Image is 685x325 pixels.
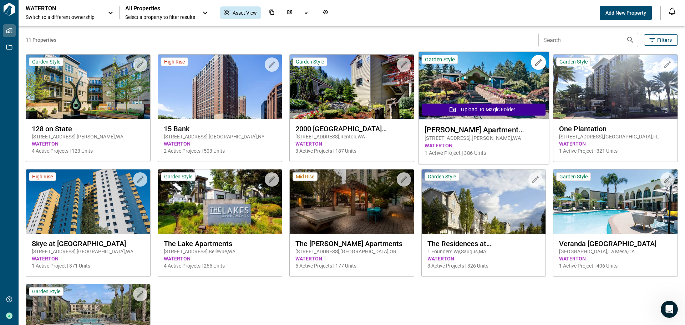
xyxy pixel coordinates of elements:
[283,6,297,19] div: Photos
[295,239,408,248] span: The [PERSON_NAME] Apartments
[553,169,678,234] img: property-asset
[26,5,90,12] p: WATERTON
[158,55,282,119] img: property-asset
[295,125,408,133] span: 2000 [GEOGRAPHIC_DATA][US_STATE] Apartments
[295,140,408,147] span: WATERTON
[559,59,588,65] span: Garden Style
[559,133,672,140] span: [STREET_ADDRESS] , [GEOGRAPHIC_DATA] , FL
[32,248,144,255] span: [STREET_ADDRESS] , [GEOGRAPHIC_DATA] , WA
[661,301,678,318] iframe: Intercom live chat
[295,248,408,255] span: [STREET_ADDRESS] , [GEOGRAPHIC_DATA] , OR
[559,173,588,180] span: Garden Style
[32,147,144,154] span: 4 Active Projects | 123 Units
[422,103,546,116] button: Upload to Magic Folder
[26,169,150,234] img: property-asset
[32,133,144,140] span: [STREET_ADDRESS] , [PERSON_NAME] , WA
[427,239,540,248] span: The Residences at [PERSON_NAME][GEOGRAPHIC_DATA]
[644,34,678,46] button: Filters
[418,52,549,120] img: property-asset
[666,6,678,17] button: Open notification feed
[164,125,276,133] span: 15 Bank
[164,239,276,248] span: The Lake Apartments
[559,147,672,154] span: 1 Active Project | 321 Units
[295,262,408,269] span: 5 Active Projects | 177 Units
[295,147,408,154] span: 3 Active Projects | 187 Units
[553,55,678,119] img: property-asset
[233,9,257,16] span: Asset View
[559,140,672,147] span: WATERTON
[600,6,652,20] button: Add New Property
[318,6,333,19] div: Job History
[559,248,672,255] span: [GEOGRAPHIC_DATA] , La Mesa , CA
[422,169,546,234] img: property-asset
[164,140,276,147] span: WATERTON
[32,140,144,147] span: WATERTON
[220,6,261,19] div: Asset View
[32,59,60,65] span: Garden Style
[32,288,60,295] span: Garden Style
[290,55,414,119] img: property-asset
[559,239,672,248] span: Veranda [GEOGRAPHIC_DATA]
[164,248,276,255] span: [STREET_ADDRESS] , Bellevue , WA
[32,262,144,269] span: 1 Active Project | 371 Units
[296,173,314,180] span: Mid Rise
[559,125,672,133] span: One Plantation
[427,262,540,269] span: 3 Active Projects | 326 Units
[164,59,185,65] span: High Rise
[32,173,53,180] span: High Rise
[300,6,315,19] div: Issues & Info
[623,33,638,47] button: Search properties
[32,125,144,133] span: 128 on State
[605,9,646,16] span: Add New Property
[425,134,543,142] span: [STREET_ADDRESS] , [PERSON_NAME] , WA
[26,55,150,119] img: property-asset
[427,255,540,262] span: WATERTON
[26,14,101,21] span: Switch to a different ownership
[26,36,536,44] span: 11 Properties
[125,14,195,21] span: Select a property to filter results
[164,262,276,269] span: 4 Active Projects | 265 Units
[425,149,543,157] span: 1 Active Project | 386 Units
[425,125,543,134] span: [PERSON_NAME] Apartment Homes
[559,255,672,262] span: WATERTON
[164,133,276,140] span: [STREET_ADDRESS] , [GEOGRAPHIC_DATA] , NY
[427,248,540,255] span: 1 Founders Wy , Saugus , MA
[125,5,195,12] span: All Properties
[295,255,408,262] span: WATERTON
[428,173,456,180] span: Garden Style
[295,133,408,140] span: [STREET_ADDRESS] , Renton , WA
[559,262,672,269] span: 1 Active Project | 406 Units
[296,59,324,65] span: Garden Style
[425,56,455,63] span: Garden Style
[32,255,144,262] span: WATERTON
[265,6,279,19] div: Documents
[164,173,192,180] span: Garden Style
[290,169,414,234] img: property-asset
[164,255,276,262] span: WATERTON
[32,239,144,248] span: Skye at [GEOGRAPHIC_DATA]
[657,36,672,44] span: Filters
[158,169,282,234] img: property-asset
[164,147,276,154] span: 2 Active Projects | 503 Units
[425,142,543,149] span: WATERTON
